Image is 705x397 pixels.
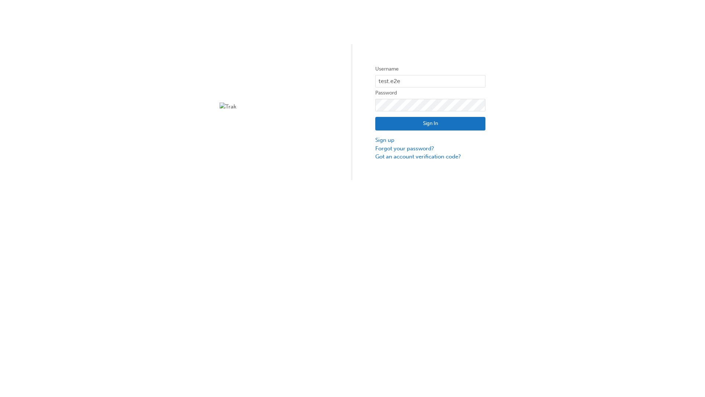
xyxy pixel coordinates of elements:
[375,89,485,97] label: Password
[375,65,485,74] label: Username
[375,153,485,161] a: Got an account verification code?
[375,117,485,131] button: Sign In
[375,136,485,144] a: Sign up
[220,103,330,111] img: Trak
[375,144,485,153] a: Forgot your password?
[375,75,485,87] input: Username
